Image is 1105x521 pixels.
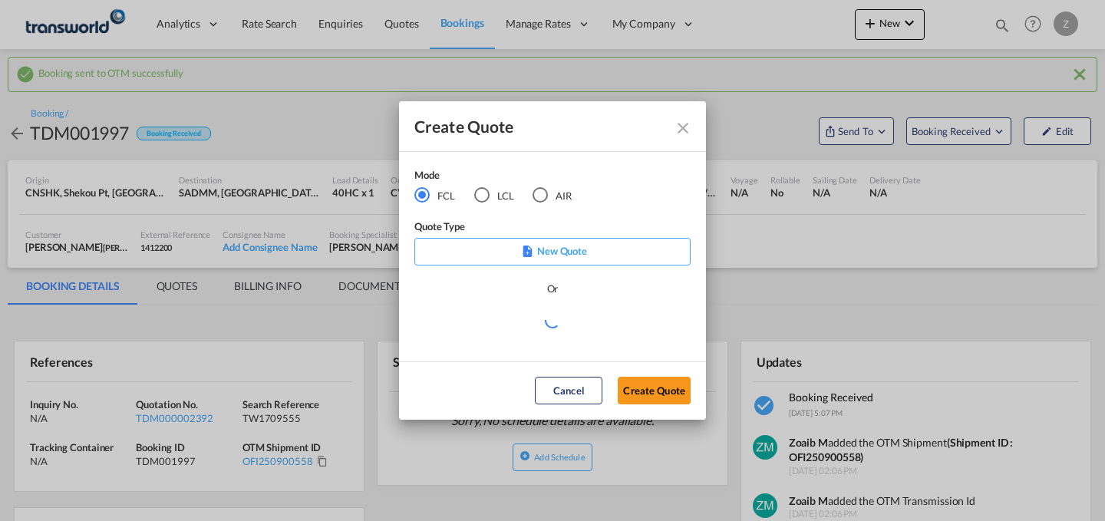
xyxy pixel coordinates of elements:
div: New Quote [414,238,691,265]
md-radio-button: AIR [533,186,572,203]
div: Quote Type [414,219,691,238]
div: Mode [414,167,591,186]
md-icon: Close dialog [674,119,692,137]
div: Create Quote [414,117,663,136]
p: New Quote [420,243,685,259]
button: Create Quote [618,377,691,404]
md-radio-button: FCL [414,186,455,203]
md-radio-button: LCL [474,186,514,203]
div: Or [547,281,559,296]
button: Cancel [535,377,602,404]
button: Close dialog [668,113,695,140]
md-dialog: Create QuoteModeFCL LCLAIR ... [399,101,706,420]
